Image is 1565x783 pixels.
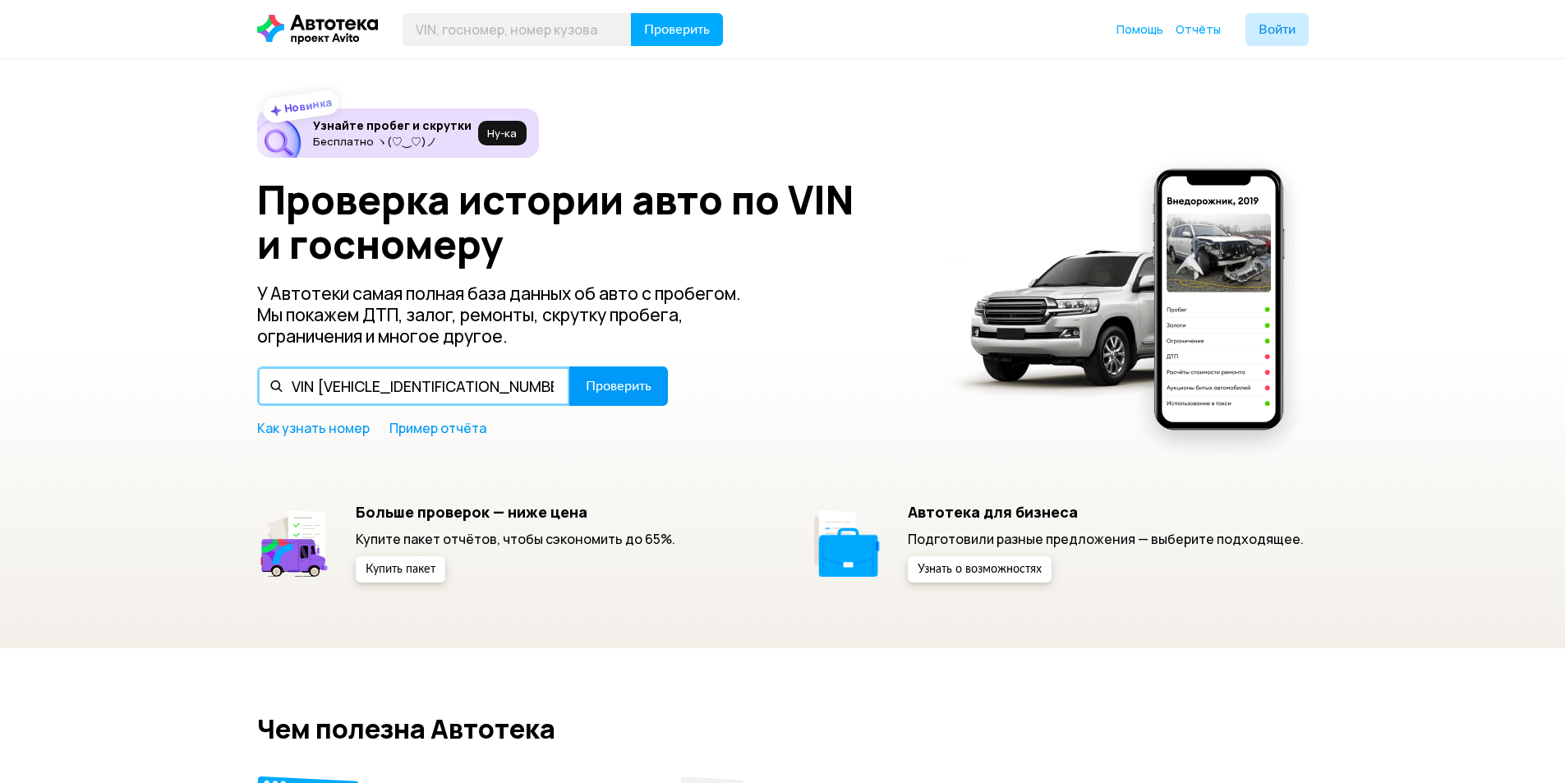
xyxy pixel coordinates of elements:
[356,503,675,521] h5: Больше проверок — ниже цена
[403,13,632,46] input: VIN, госномер, номер кузова
[1176,21,1221,38] a: Отчёты
[644,23,710,36] span: Проверить
[569,366,668,406] button: Проверить
[257,714,1309,744] h2: Чем полезна Автотека
[313,118,472,133] h6: Узнайте пробег и скрутки
[631,13,723,46] button: Проверить
[908,556,1052,583] button: Узнать о возможностях
[257,283,768,347] p: У Автотеки самая полная база данных об авто с пробегом. Мы покажем ДТП, залог, ремонты, скрутку п...
[1116,21,1163,38] a: Помощь
[257,419,370,437] a: Как узнать номер
[586,380,651,393] span: Проверить
[1259,23,1296,36] span: Войти
[356,556,445,583] button: Купить пакет
[1245,13,1309,46] button: Войти
[908,530,1304,548] p: Подготовили разные предложения — выберите подходящее.
[366,564,435,575] span: Купить пакет
[918,564,1042,575] span: Узнать о возможностях
[356,530,675,548] p: Купите пакет отчётов, чтобы сэкономить до 65%.
[283,94,333,116] strong: Новинка
[313,135,472,148] p: Бесплатно ヽ(♡‿♡)ノ
[1176,21,1221,37] span: Отчёты
[257,366,570,406] input: VIN, госномер, номер кузова
[389,419,486,437] a: Пример отчёта
[487,127,517,140] span: Ну‑ка
[908,503,1304,521] h5: Автотека для бизнеса
[1116,21,1163,37] span: Помощь
[257,177,925,266] h1: Проверка истории авто по VIN и госномеру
